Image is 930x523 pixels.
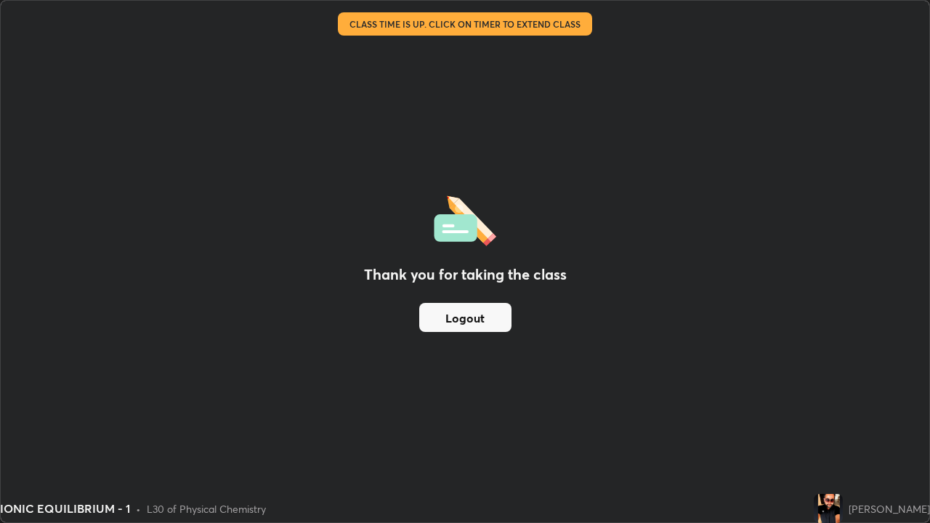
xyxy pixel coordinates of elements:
[814,494,843,523] img: a6f06f74d53c4e1491076524e4aaf9a8.jpg
[434,191,496,246] img: offlineFeedback.1438e8b3.svg
[136,501,141,516] div: •
[147,501,266,516] div: L30 of Physical Chemistry
[849,501,930,516] div: [PERSON_NAME]
[364,264,567,285] h2: Thank you for taking the class
[419,303,511,332] button: Logout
